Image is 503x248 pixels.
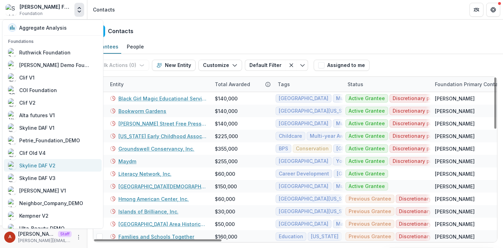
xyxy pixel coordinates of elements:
div: $355,000 [215,145,238,152]
a: [US_STATE] Early Childhood Association (WECA) [118,133,206,140]
button: Customize [198,60,242,71]
span: Discretionary payment recipient [399,234,477,240]
p: Staff [58,231,72,237]
span: Multi-year Award [336,96,378,102]
span: Childcare [279,133,302,139]
div: $140,000 [215,107,238,115]
span: Active Grantee [349,108,385,114]
a: Groundswell Conservancy, Inc. [118,145,194,152]
div: Entity [106,77,211,92]
div: $225,000 [215,133,238,140]
span: BPS [279,146,288,152]
button: More [74,233,83,241]
span: Previous Grantee [349,196,391,202]
div: [PERSON_NAME] [435,208,475,215]
a: Maydm [118,158,136,165]
div: [PERSON_NAME] [435,220,475,228]
a: [PERSON_NAME] Street Free Press, Inc. [118,120,206,127]
a: Black Girl Magic Educational Services [118,95,206,102]
div: Status [343,77,431,92]
span: Active Grantee [349,158,385,164]
div: $30,000 [215,208,235,215]
span: Youth Development [336,158,384,164]
a: Families and Schools Together [118,233,194,240]
span: [GEOGRAPHIC_DATA] [279,96,328,102]
div: Grantees [93,42,121,52]
div: Anna [8,235,12,239]
span: Discretionary payment recipient [399,209,477,215]
span: Active Grantee [349,183,385,189]
div: [PERSON_NAME] Family Foundation Data Sandbox 3.0 [20,3,72,10]
button: Partners [469,3,483,17]
a: People [124,40,147,54]
span: Discretionary payment recipient [393,108,471,114]
p: [PERSON_NAME][EMAIL_ADDRESS][DOMAIN_NAME] [18,238,72,244]
div: $160,000 [215,233,237,240]
div: Total Awarded [211,77,274,92]
button: Open entity switcher [74,3,84,17]
span: [GEOGRAPHIC_DATA] [279,121,328,127]
p: [PERSON_NAME] [18,230,55,238]
span: Active Grantee [349,133,385,139]
span: Career Development [279,171,329,177]
span: Discretionary payment recipient [399,196,477,202]
span: [GEOGRAPHIC_DATA] [279,158,328,164]
a: Grantees [93,40,121,54]
span: Multi-year Award [310,133,352,139]
span: Active Grantee [349,171,385,177]
a: [GEOGRAPHIC_DATA] Area Historical Society Inc [118,220,206,228]
div: Entity [106,81,128,88]
span: Active Grantee [349,146,385,152]
a: Bookworm Gardens [118,107,166,115]
button: Toggle menu [297,60,308,71]
div: People [124,42,147,52]
span: [US_STATE] [311,234,338,240]
div: Tags [274,81,294,88]
span: [GEOGRAPHIC_DATA][US_STATE] [279,108,356,114]
nav: breadcrumb [90,5,118,15]
span: Active Grantee [349,96,385,102]
span: Multi-year Award [336,183,378,189]
div: Tags [274,77,343,92]
span: Discretionary payment recipient [393,158,471,164]
button: Assigned to me [314,60,370,71]
span: [GEOGRAPHIC_DATA] [279,183,328,189]
span: [GEOGRAPHIC_DATA][US_STATE] [279,209,356,215]
span: [GEOGRAPHIC_DATA] [279,221,328,227]
div: $60,000 [215,170,235,178]
div: [PERSON_NAME] [435,133,475,140]
span: Previous Grantee [349,209,391,215]
div: [PERSON_NAME] [435,120,475,127]
div: [PERSON_NAME] [435,95,475,102]
a: Literacy Network, Inc. [118,170,172,178]
h2: Contacts [108,28,133,35]
div: Contacts [93,6,115,13]
div: [PERSON_NAME] [435,145,475,152]
div: $50,000 [215,220,235,228]
div: [PERSON_NAME] [435,195,475,203]
div: Total Awarded [211,81,254,88]
span: Multi-year Award [336,121,378,127]
span: Previous Grantee [349,234,391,240]
span: Active Grantee [349,121,385,127]
a: Islands of Brilliance, Inc. [118,208,178,215]
button: Bulk Actions (0) [93,60,149,71]
span: Discretionary payment recipient [393,121,471,127]
div: Status [343,81,367,88]
span: Foundation [20,10,43,17]
div: $255,000 [215,158,238,165]
div: [PERSON_NAME] [435,170,475,178]
span: Discretionary payment recipient [393,146,471,152]
span: Conservation [296,146,329,152]
span: [GEOGRAPHIC_DATA][US_STATE] [279,196,356,202]
div: $150,000 [215,183,237,190]
div: [PERSON_NAME] [435,183,475,190]
span: Matching Grant [336,221,374,227]
a: [GEOGRAPHIC_DATA][DEMOGRAPHIC_DATA] [118,183,206,190]
button: Clear filter [286,60,297,71]
span: Discretionary payment recipient [393,96,471,102]
div: [PERSON_NAME] [435,158,475,165]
